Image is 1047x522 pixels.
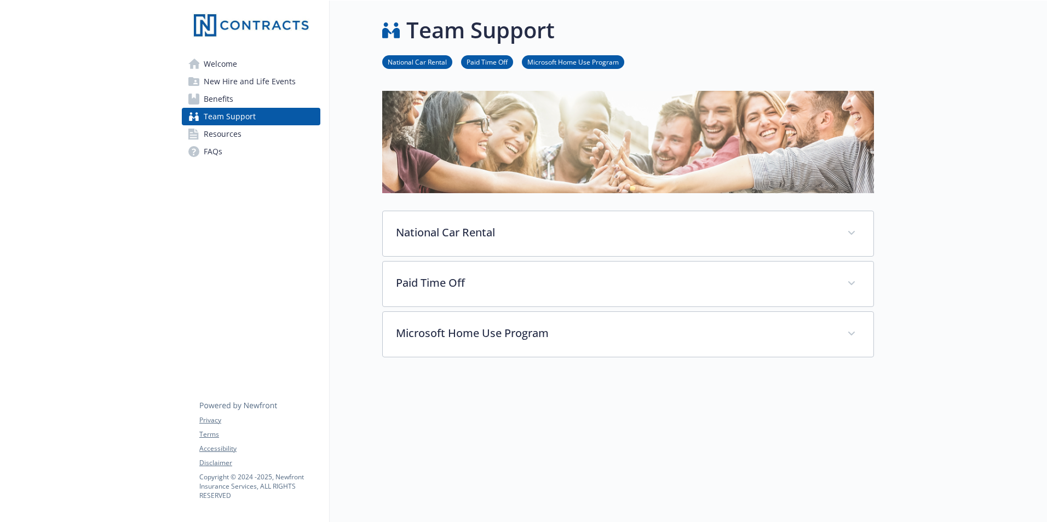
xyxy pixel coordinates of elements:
div: National Car Rental [383,211,873,256]
p: Microsoft Home Use Program [396,325,834,341]
p: National Car Rental [396,224,834,241]
a: Accessibility [199,444,320,454]
a: Terms [199,430,320,439]
a: New Hire and Life Events [182,73,320,90]
a: FAQs [182,143,320,160]
div: Paid Time Off [383,262,873,306]
p: Paid Time Off [396,275,834,291]
a: National Car Rental [382,56,452,67]
p: Copyright © 2024 - 2025 , Newfront Insurance Services, ALL RIGHTS RESERVED [199,472,320,500]
h1: Team Support [406,14,555,47]
span: Resources [204,125,241,143]
span: New Hire and Life Events [204,73,296,90]
img: team support page banner [382,91,874,193]
a: Benefits [182,90,320,108]
span: Benefits [204,90,233,108]
a: Privacy [199,415,320,425]
a: Microsoft Home Use Program [522,56,624,67]
a: Paid Time Off [461,56,513,67]
a: Welcome [182,55,320,73]
span: FAQs [204,143,222,160]
a: Resources [182,125,320,143]
a: Disclaimer [199,458,320,468]
span: Welcome [204,55,237,73]
div: Microsoft Home Use Program [383,312,873,357]
span: Team Support [204,108,256,125]
a: Team Support [182,108,320,125]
